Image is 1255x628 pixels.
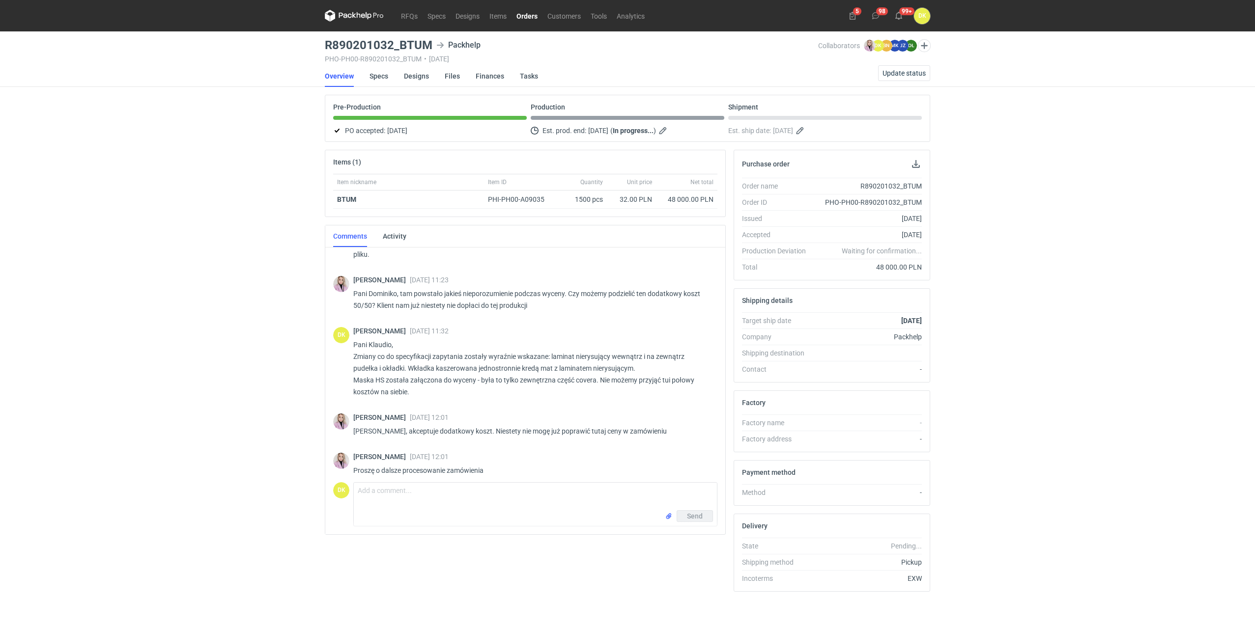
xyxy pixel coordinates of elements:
a: Customers [542,10,586,22]
div: 48 000.00 PLN [814,262,922,272]
div: Packhelp [436,39,481,51]
p: Proszę o dalsze procesowanie zamówienia [353,464,710,476]
div: 48 000.00 PLN [660,194,713,204]
div: Dominika Kaczyńska [333,482,349,498]
em: ( [610,127,613,135]
p: [PERSON_NAME], akceptuje dodatkowy koszt. Niestety nie mogę już poprawić tutaj ceny w zamówieniu [353,425,710,437]
h2: Delivery [742,522,768,530]
em: ) [654,127,656,135]
a: Specs [423,10,451,22]
div: Dominika Kaczyńska [914,8,930,24]
strong: In progress... [613,127,654,135]
div: Method [742,488,814,497]
div: - [814,364,922,374]
h2: Payment method [742,468,796,476]
img: Klaudia Wiśniewska [864,40,876,52]
div: Shipping destination [742,348,814,358]
figcaption: MK [889,40,901,52]
div: PHO-PH00-R890201032_BTUM [814,197,922,207]
span: Net total [690,178,713,186]
p: Pre-Production [333,103,381,111]
div: - [814,488,922,497]
h2: Items (1) [333,158,361,166]
button: Update status [878,65,930,81]
div: 32.00 PLN [611,194,652,204]
div: Order ID [742,197,814,207]
img: Klaudia Wiśniewska [333,276,349,292]
p: Pani Klaudio, Zmiany co do specyfikacji zapytania zostały wyraźnie wskazane: laminat nierysujący ... [353,339,710,398]
figcaption: DK [333,327,349,343]
button: DK [914,8,930,24]
div: PO accepted: [333,125,527,137]
span: [DATE] 11:32 [410,327,449,335]
a: RFQs [396,10,423,22]
div: - [814,434,922,444]
a: Analytics [612,10,650,22]
svg: Packhelp Pro [325,10,384,22]
figcaption: JZ [897,40,909,52]
a: BTUM [337,195,356,203]
div: R890201032_BTUM [814,181,922,191]
a: Overview [325,65,354,87]
img: Klaudia Wiśniewska [333,413,349,430]
button: Edit estimated production end date [658,125,670,137]
button: Edit estimated shipping date [795,125,807,137]
span: Quantity [580,178,603,186]
span: [PERSON_NAME] [353,453,410,461]
a: Tools [586,10,612,22]
div: Company [742,332,814,342]
div: Target ship date [742,316,814,326]
strong: [DATE] [901,317,922,325]
span: [PERSON_NAME] [353,276,410,284]
div: PHO-PH00-R890201032_BTUM [DATE] [325,55,818,63]
span: Collaborators [818,42,860,50]
div: Accepted [742,230,814,240]
button: Download PO [910,158,922,170]
span: [DATE] 11:23 [410,276,449,284]
div: Contact [742,364,814,374]
span: [DATE] [387,125,407,137]
div: Factory address [742,434,814,444]
a: Files [445,65,460,87]
span: [DATE] [588,125,608,137]
em: Pending... [891,542,922,550]
button: 99+ [891,8,907,24]
figcaption: OŁ [905,40,917,52]
h2: Shipping details [742,297,793,304]
figcaption: BN [881,40,892,52]
div: EXW [814,573,922,583]
figcaption: DK [872,40,884,52]
a: Orders [512,10,542,22]
button: Edit collaborators [918,39,931,52]
div: Packhelp [814,332,922,342]
img: Klaudia Wiśniewska [333,453,349,469]
button: Send [677,510,713,522]
span: Item nickname [337,178,376,186]
div: Est. prod. end: [531,125,724,137]
div: Shipping method [742,557,814,567]
span: [DATE] 12:01 [410,453,449,461]
div: PHI-PH00-A09035 [488,194,554,204]
h2: Factory [742,399,766,407]
span: Item ID [488,178,507,186]
p: Pani Dominiko, tam powstało jakieś nieporozumienie podczas wyceny. Czy możemy podzielić ten dodat... [353,288,710,311]
figcaption: DK [333,482,349,498]
a: Items [485,10,512,22]
a: Designs [451,10,485,22]
div: Est. ship date: [728,125,922,137]
p: Shipment [728,103,758,111]
div: State [742,541,814,551]
h3: R890201032_BTUM [325,39,432,51]
div: Dominika Kaczyńska [333,327,349,343]
button: 98 [868,8,884,24]
div: Incoterms [742,573,814,583]
span: [DATE] [773,125,793,137]
div: 1500 pcs [558,191,607,209]
a: Designs [404,65,429,87]
div: [DATE] [814,230,922,240]
div: Order name [742,181,814,191]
